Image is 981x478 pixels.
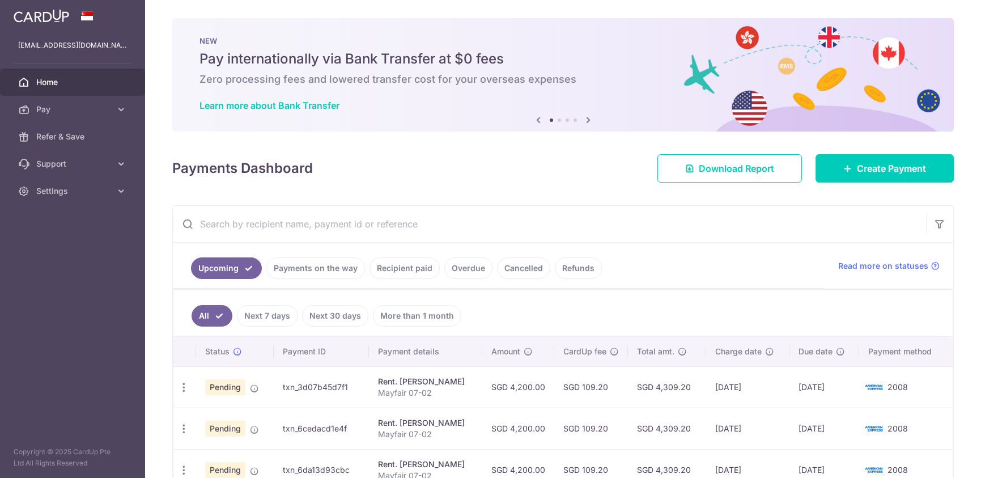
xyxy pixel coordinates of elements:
img: Bank Card [863,380,885,394]
div: Rent. [PERSON_NAME] [378,459,473,470]
span: Download Report [699,162,774,175]
th: Payment ID [274,337,369,366]
td: SGD 4,309.20 [628,408,706,449]
span: Create Payment [857,162,926,175]
span: Read more on statuses [838,260,928,272]
span: Due date [799,346,833,357]
img: Bank Card [863,422,885,435]
a: Recipient paid [370,257,440,279]
h5: Pay internationally via Bank Transfer at $0 fees [199,50,927,68]
h4: Payments Dashboard [172,158,313,179]
p: Mayfair 07-02 [378,429,473,440]
span: Home [36,77,111,88]
a: Next 7 days [237,305,298,327]
span: CardUp fee [563,346,606,357]
td: SGD 4,200.00 [482,366,554,408]
td: [DATE] [706,366,789,408]
td: [DATE] [706,408,789,449]
a: Download Report [657,154,802,183]
span: Status [205,346,230,357]
span: Pending [205,421,245,437]
p: [EMAIL_ADDRESS][DOMAIN_NAME] [18,40,127,51]
th: Payment method [859,337,953,366]
a: Overdue [444,257,492,279]
td: SGD 4,309.20 [628,366,706,408]
span: Amount [491,346,520,357]
a: All [192,305,232,327]
img: Bank transfer banner [172,18,954,132]
td: SGD 4,200.00 [482,408,554,449]
span: Pending [205,462,245,478]
a: More than 1 month [373,305,461,327]
td: [DATE] [789,408,859,449]
a: Next 30 days [302,305,368,327]
span: Settings [36,185,111,197]
span: Pending [205,379,245,395]
img: Bank Card [863,463,885,477]
h6: Zero processing fees and lowered transfer cost for your overseas expenses [199,73,927,86]
td: txn_3d07b45d7f1 [274,366,369,408]
a: Learn more about Bank Transfer [199,100,339,111]
img: CardUp [14,9,69,23]
a: Payments on the way [266,257,365,279]
a: Refunds [555,257,602,279]
th: Payment details [369,337,482,366]
a: Upcoming [191,257,262,279]
td: [DATE] [789,366,859,408]
span: Refer & Save [36,131,111,142]
span: 2008 [887,424,908,433]
td: SGD 109.20 [554,408,628,449]
span: 2008 [887,382,908,392]
div: Rent. [PERSON_NAME] [378,376,473,387]
span: Total amt. [637,346,674,357]
td: SGD 109.20 [554,366,628,408]
p: Mayfair 07-02 [378,387,473,399]
td: txn_6cedacd1e4f [274,408,369,449]
a: Create Payment [816,154,954,183]
span: Support [36,158,111,170]
a: Read more on statuses [838,260,940,272]
span: Charge date [715,346,762,357]
span: Pay [36,104,111,115]
div: Rent. [PERSON_NAME] [378,417,473,429]
input: Search by recipient name, payment id or reference [173,206,926,242]
span: 2008 [887,465,908,475]
a: Cancelled [497,257,550,279]
p: NEW [199,36,927,45]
